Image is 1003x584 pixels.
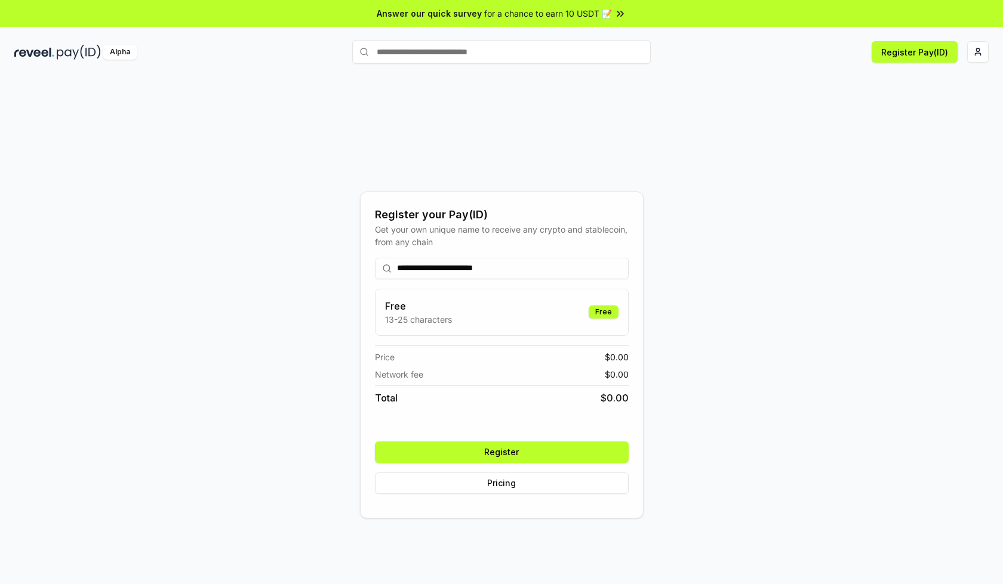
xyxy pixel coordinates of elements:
span: for a chance to earn 10 USDT 📝 [484,7,612,20]
button: Register [375,441,629,463]
span: Price [375,351,395,363]
p: 13-25 characters [385,313,452,326]
span: $ 0.00 [601,391,629,405]
button: Register Pay(ID) [872,41,958,63]
button: Pricing [375,472,629,494]
img: pay_id [57,45,101,60]
h3: Free [385,299,452,313]
span: $ 0.00 [605,368,629,381]
img: reveel_dark [14,45,54,60]
div: Free [589,305,619,319]
span: Network fee [375,368,423,381]
span: Total [375,391,398,405]
span: Answer our quick survey [377,7,482,20]
div: Alpha [103,45,137,60]
span: $ 0.00 [605,351,629,363]
div: Register your Pay(ID) [375,206,629,223]
div: Get your own unique name to receive any crypto and stablecoin, from any chain [375,223,629,248]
